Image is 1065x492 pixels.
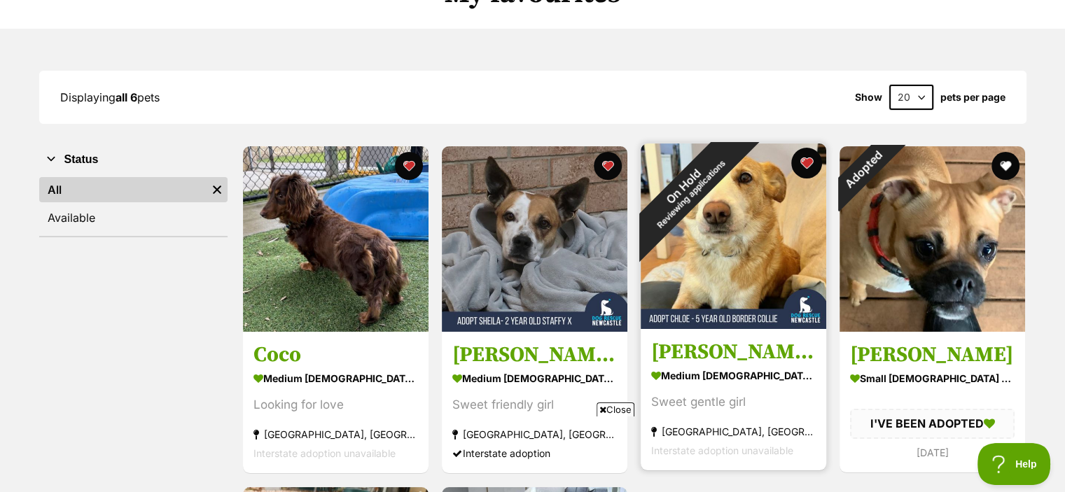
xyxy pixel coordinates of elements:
span: Displaying pets [60,90,160,104]
div: [DATE] [850,443,1015,462]
button: favourite [791,148,822,178]
button: favourite [594,152,622,180]
img: Sheila - 2 Year Old Staffy X [442,146,627,332]
span: Interstate adoption unavailable [651,445,793,457]
div: [GEOGRAPHIC_DATA], [GEOGRAPHIC_DATA] [253,426,418,444]
span: Show [855,92,882,103]
a: On HoldReviewing applications [641,318,826,332]
button: Status [39,150,228,169]
iframe: Advertisement [278,422,788,485]
iframe: Help Scout Beacon - Open [977,443,1051,485]
img: Coco [243,146,429,332]
span: Reviewing applications [655,158,727,230]
a: [PERSON_NAME] - [DEMOGRAPHIC_DATA] Border Collie medium [DEMOGRAPHIC_DATA] Dog Sweet gentle girl ... [641,329,826,471]
div: Sweet friendly girl [452,396,617,415]
a: Adopted [840,321,1025,335]
strong: all 6 [116,90,137,104]
div: [GEOGRAPHIC_DATA], [GEOGRAPHIC_DATA] [651,423,816,442]
a: All [39,177,207,202]
h3: [PERSON_NAME] [850,342,1015,369]
div: medium [DEMOGRAPHIC_DATA] Dog [651,366,816,386]
div: Adopted [821,128,904,211]
button: favourite [991,152,1019,180]
a: [PERSON_NAME] - [DEMOGRAPHIC_DATA] Staffy X medium [DEMOGRAPHIC_DATA] Dog Sweet friendly girl [GE... [442,332,627,474]
img: Chloe - 5 Year Old Border Collie [641,143,826,329]
h3: Coco [253,342,418,369]
h3: [PERSON_NAME] - [DEMOGRAPHIC_DATA] Staffy X [452,342,617,369]
div: medium [DEMOGRAPHIC_DATA] Dog [452,369,617,389]
div: Sweet gentle girl [651,393,816,412]
span: Close [597,402,634,416]
h3: [PERSON_NAME] - [DEMOGRAPHIC_DATA] Border Collie [651,339,816,366]
div: I'VE BEEN ADOPTED [850,409,1015,439]
a: Coco medium [DEMOGRAPHIC_DATA] Dog Looking for love [GEOGRAPHIC_DATA], [GEOGRAPHIC_DATA] Intersta... [243,332,429,474]
label: pets per page [940,92,1005,103]
div: medium [DEMOGRAPHIC_DATA] Dog [253,369,418,389]
a: [PERSON_NAME] small [DEMOGRAPHIC_DATA] Dog I'VE BEEN ADOPTED [DATE] favourite [840,332,1025,472]
span: Interstate adoption unavailable [253,448,396,460]
a: Remove filter [207,177,228,202]
div: small [DEMOGRAPHIC_DATA] Dog [850,369,1015,389]
div: Status [39,174,228,236]
div: Looking for love [253,396,418,415]
a: Available [39,205,228,230]
div: On Hold [609,113,764,267]
img: Bonnie [840,146,1025,332]
button: favourite [395,152,423,180]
